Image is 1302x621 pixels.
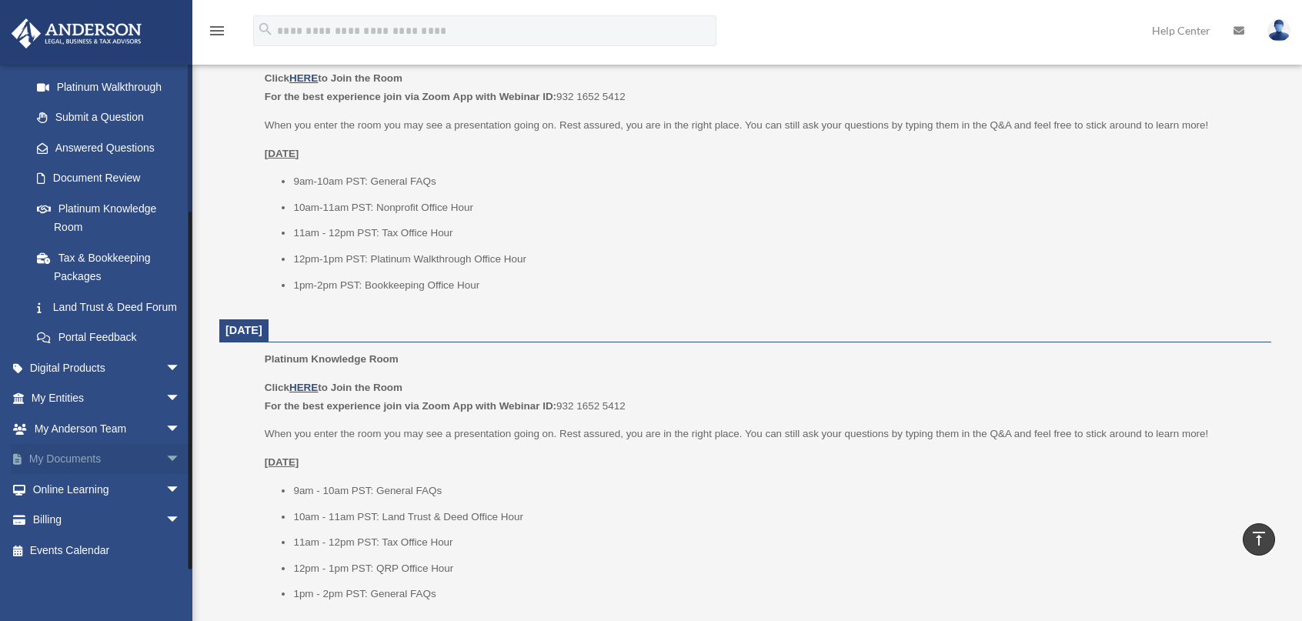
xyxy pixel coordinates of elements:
li: 9am-10am PST: General FAQs [293,172,1260,191]
img: Anderson Advisors Platinum Portal [7,18,146,48]
u: [DATE] [265,148,299,159]
a: menu [208,27,226,40]
a: Answered Questions [22,132,204,163]
span: arrow_drop_down [165,352,196,384]
li: 12pm-1pm PST: Platinum Walkthrough Office Hour [293,250,1260,269]
span: arrow_drop_down [165,444,196,476]
i: menu [208,22,226,40]
li: 10am-11am PST: Nonprofit Office Hour [293,199,1260,217]
a: Submit a Question [22,102,204,133]
i: search [257,21,274,38]
li: 1pm - 2pm PST: General FAQs [293,585,1260,603]
a: Land Trust & Deed Forum [22,292,204,322]
a: Events Calendar [11,535,204,566]
span: [DATE] [225,324,262,336]
a: vertical_align_top [1243,523,1275,556]
a: HERE [289,72,318,84]
li: 9am - 10am PST: General FAQs [293,482,1260,500]
span: arrow_drop_down [165,474,196,506]
a: Tax & Bookkeeping Packages [22,242,204,292]
li: 11am - 12pm PST: Tax Office Hour [293,533,1260,552]
a: Platinum Knowledge Room [22,193,196,242]
li: 10am - 11am PST: Land Trust & Deed Office Hour [293,508,1260,526]
i: vertical_align_top [1250,529,1268,548]
li: 11am - 12pm PST: Tax Office Hour [293,224,1260,242]
a: Portal Feedback [22,322,204,353]
span: arrow_drop_down [165,505,196,536]
b: Click to Join the Room [265,382,402,393]
p: 932 1652 5412 [265,69,1260,105]
span: arrow_drop_down [165,383,196,415]
span: arrow_drop_down [165,413,196,445]
b: For the best experience join via Zoom App with Webinar ID: [265,400,556,412]
img: User Pic [1267,19,1290,42]
span: Platinum Knowledge Room [265,353,399,365]
a: Billingarrow_drop_down [11,505,204,536]
a: Online Learningarrow_drop_down [11,474,204,505]
li: 12pm - 1pm PST: QRP Office Hour [293,559,1260,578]
p: When you enter the room you may see a presentation going on. Rest assured, you are in the right p... [265,116,1260,135]
b: Click to Join the Room [265,72,402,84]
li: 1pm-2pm PST: Bookkeeping Office Hour [293,276,1260,295]
a: My Entitiesarrow_drop_down [11,383,204,414]
b: For the best experience join via Zoom App with Webinar ID: [265,91,556,102]
a: Platinum Walkthrough [22,72,204,102]
a: HERE [289,382,318,393]
p: When you enter the room you may see a presentation going on. Rest assured, you are in the right p... [265,425,1260,443]
p: 932 1652 5412 [265,379,1260,415]
a: Digital Productsarrow_drop_down [11,352,204,383]
a: Document Review [22,163,204,194]
a: My Anderson Teamarrow_drop_down [11,413,204,444]
a: My Documentsarrow_drop_down [11,444,204,475]
u: [DATE] [265,456,299,468]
